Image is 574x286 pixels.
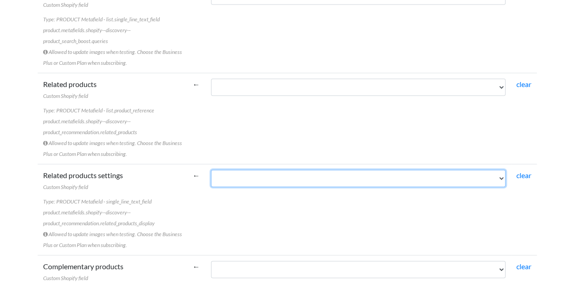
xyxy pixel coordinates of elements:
[43,170,123,192] label: Related products settings
[516,80,531,88] a: clear
[43,209,155,227] span: product.metafields.shopify--discovery--product_recommendation.related_products_display
[43,118,137,136] span: product.metafields.shopify--discovery--product_recommendation.related_products
[43,48,182,66] i: Allowed to update images when testing. Choose the Business Plus or Custom Plan when subscribing.
[43,92,88,99] span: Custom Shopify field
[43,231,182,248] i: Allowed to update images when testing. Choose the Business Plus or Custom Plan when subscribing.
[529,241,563,275] iframe: Drift Widget Chat Controller
[43,27,131,44] span: product.metafields.shopify--discovery--product_search_boost.queries
[43,275,88,281] span: Custom Shopify field
[516,171,531,179] a: clear
[43,79,97,101] label: Related products
[43,16,160,23] span: Type: PRODUCT Metafield - list.single_line_text_field
[187,164,206,255] td: ←
[43,107,154,114] span: Type: PRODUCT Metafield - list.product_reference
[43,198,152,205] span: Type: PRODUCT Metafield - single_line_text_field
[516,262,531,271] a: clear
[43,261,123,283] label: Complementary products
[187,73,206,164] td: ←
[43,140,182,157] i: Allowed to update images when testing. Choose the Business Plus or Custom Plan when subscribing.
[43,184,88,190] span: Custom Shopify field
[43,1,88,8] span: Custom Shopify field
